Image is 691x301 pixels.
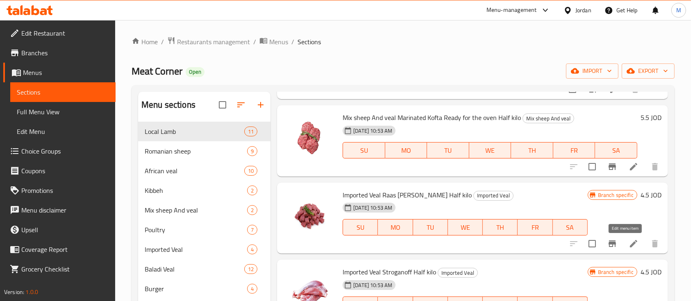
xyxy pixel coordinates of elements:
[248,285,257,293] span: 4
[10,122,116,141] a: Edit Menu
[483,219,518,235] button: TH
[138,161,270,181] div: African veal10
[343,189,472,201] span: Imported Veal Raas [PERSON_NAME] Half kilo
[248,226,257,234] span: 7
[291,37,294,47] li: /
[186,67,205,77] div: Open
[416,222,445,233] span: TU
[3,200,116,220] a: Menu disclaimer
[247,284,257,294] div: items
[575,6,591,15] div: Jordan
[17,127,109,136] span: Edit Menu
[514,145,550,156] span: TH
[584,158,601,175] span: Select to update
[385,142,427,158] button: MO
[251,95,270,115] button: Add section
[231,95,251,115] span: Sort sections
[448,219,483,235] button: WE
[138,200,270,220] div: Mix sheep And veal2
[145,264,244,274] span: Baladi Veal
[343,219,378,235] button: SU
[21,264,109,274] span: Grocery Checklist
[350,281,396,289] span: [DATE] 10:53 AM
[676,6,681,15] span: M
[259,36,288,47] a: Menus
[413,219,448,235] button: TU
[247,205,257,215] div: items
[3,161,116,181] a: Coupons
[161,37,164,47] li: /
[298,37,321,47] span: Sections
[145,244,247,254] div: Imported Veal
[186,68,205,75] span: Open
[138,181,270,200] div: Kibbeh2
[23,68,109,77] span: Menus
[138,279,270,299] div: Burger4
[21,244,109,254] span: Coverage Report
[3,141,116,161] a: Choice Groups
[167,36,250,47] a: Restaurants management
[602,234,622,253] button: Branch-specific-item
[17,107,109,117] span: Full Menu View
[598,145,634,156] span: SA
[629,162,639,172] a: Edit menu item
[474,191,513,200] span: Imported Veal
[511,142,553,158] button: TH
[145,225,247,235] span: Poultry
[21,28,109,38] span: Edit Restaurant
[389,145,424,156] span: MO
[645,157,665,177] button: delete
[10,102,116,122] a: Full Menu View
[518,219,552,235] button: FR
[521,222,549,233] span: FR
[245,167,257,175] span: 10
[145,166,244,176] span: African veal
[3,23,116,43] a: Edit Restaurant
[3,220,116,240] a: Upsell
[284,189,336,242] img: Imported Veal Raas Asfour Half kilo
[350,204,396,212] span: [DATE] 10:53 AM
[523,114,574,123] span: Mix sheep And veal
[566,63,618,79] button: import
[343,111,521,124] span: Mix sheep And veal Marinated Kofta Ready for the oven Half kilo
[4,287,24,297] span: Version:
[595,191,637,199] span: Branch specific
[378,219,413,235] button: MO
[145,127,244,136] div: Local Lamb
[430,145,466,156] span: TU
[138,259,270,279] div: Baladi Veal12
[245,128,257,136] span: 11
[21,166,109,176] span: Coupons
[645,234,665,253] button: delete
[248,246,257,253] span: 4
[486,5,537,15] div: Menu-management
[248,206,257,214] span: 2
[21,48,109,58] span: Branches
[138,220,270,240] div: Poultry7
[595,142,637,158] button: SA
[214,96,231,113] span: Select all sections
[145,284,247,294] span: Burger
[473,191,514,201] div: Imported Veal
[244,127,257,136] div: items
[247,225,257,235] div: items
[145,205,247,215] div: Mix sheep And veal
[269,37,288,47] span: Menus
[595,268,637,276] span: Branch specific
[145,146,247,156] span: Romanian sheep
[622,63,675,79] button: export
[473,145,508,156] span: WE
[3,259,116,279] a: Grocery Checklist
[451,222,480,233] span: WE
[602,157,622,177] button: Branch-specific-item
[350,127,396,135] span: [DATE] 10:53 AM
[381,222,409,233] span: MO
[3,43,116,63] a: Branches
[641,189,661,201] h6: 4.5 JOD
[244,166,257,176] div: items
[346,145,382,156] span: SU
[248,187,257,195] span: 2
